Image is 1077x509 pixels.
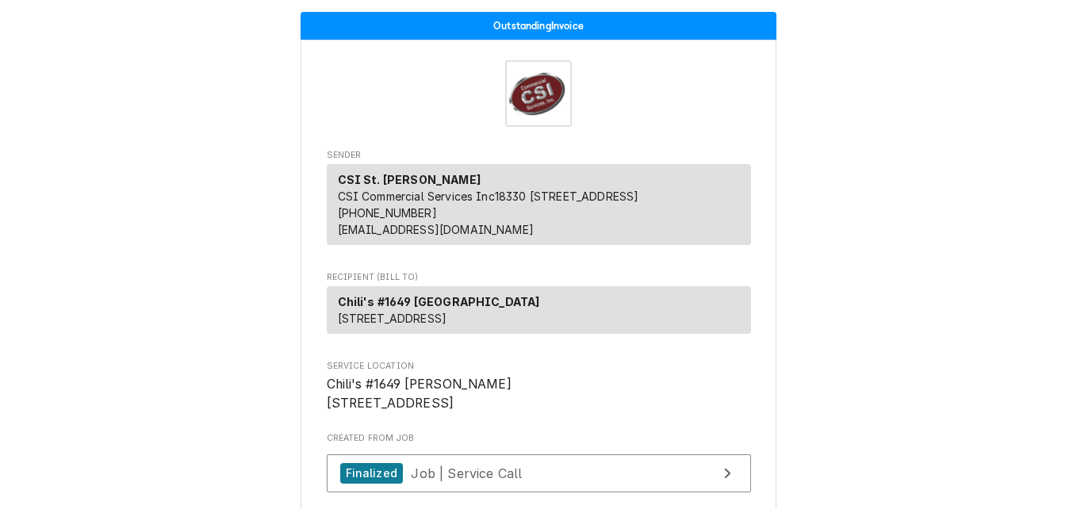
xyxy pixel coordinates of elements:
img: Logo [505,60,572,127]
span: Job | Service Call [411,465,522,480]
a: View Job [327,454,751,493]
div: Sender [327,164,751,245]
span: Service Location [327,375,751,412]
a: [PHONE_NUMBER] [338,206,437,220]
strong: CSI St. [PERSON_NAME] [338,173,481,186]
div: Service Location [327,360,751,413]
span: Service Location [327,360,751,373]
a: [EMAIL_ADDRESS][DOMAIN_NAME] [338,223,534,236]
div: Invoice Sender [327,149,751,252]
span: Created From Job [327,432,751,445]
div: Sender [327,164,751,251]
div: Recipient (Bill To) [327,286,751,334]
div: Status [301,12,776,40]
span: Outstanding Invoice [493,21,584,31]
span: Recipient (Bill To) [327,271,751,284]
span: CSI Commercial Services Inc18330 [STREET_ADDRESS] [338,189,639,203]
div: Created From Job [327,432,751,500]
span: [STREET_ADDRESS] [338,312,447,325]
div: Recipient (Bill To) [327,286,751,340]
span: Chili's #1649 [PERSON_NAME] [STREET_ADDRESS] [327,377,512,411]
strong: Chili's #1649 [GEOGRAPHIC_DATA] [338,295,540,308]
div: Finalized [340,463,403,484]
div: Invoice Recipient [327,271,751,341]
span: Sender [327,149,751,162]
